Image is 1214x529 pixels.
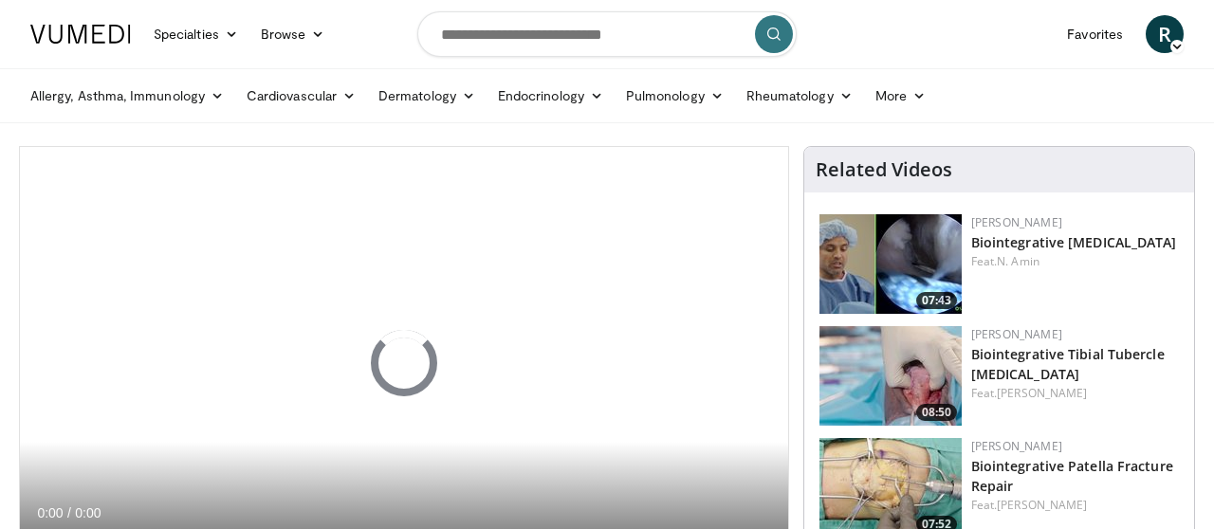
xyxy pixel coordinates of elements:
img: 3fbd5ba4-9555-46dd-8132-c1644086e4f5.150x105_q85_crop-smart_upscale.jpg [819,214,962,314]
img: VuMedi Logo [30,25,131,44]
a: Allergy, Asthma, Immunology [19,77,235,115]
a: [PERSON_NAME] [997,497,1087,513]
a: [PERSON_NAME] [971,326,1062,342]
a: [PERSON_NAME] [971,214,1062,230]
a: Cardiovascular [235,77,367,115]
a: N. Amin [997,253,1039,269]
a: [PERSON_NAME] [997,385,1087,401]
div: Feat. [971,253,1179,270]
a: Biointegrative Tibial Tubercle [MEDICAL_DATA] [971,345,1165,383]
img: 14934b67-7d06-479f-8b24-1e3c477188f5.150x105_q85_crop-smart_upscale.jpg [819,326,962,426]
span: / [67,505,71,520]
a: 08:50 [819,326,962,426]
a: Biointegrative [MEDICAL_DATA] [971,233,1177,251]
div: Feat. [971,497,1179,514]
a: Biointegrative Patella Fracture Repair [971,457,1173,495]
a: R [1146,15,1184,53]
a: 07:43 [819,214,962,314]
a: Browse [249,15,337,53]
div: Feat. [971,385,1179,402]
a: Dermatology [367,77,487,115]
span: 07:43 [916,292,957,309]
input: Search topics, interventions [417,11,797,57]
span: 0:00 [75,505,101,520]
a: Specialties [142,15,249,53]
a: Endocrinology [487,77,615,115]
a: Rheumatology [735,77,864,115]
a: [PERSON_NAME] [971,438,1062,454]
a: Favorites [1056,15,1134,53]
h4: Related Videos [816,158,952,181]
span: 0:00 [37,505,63,520]
a: Pulmonology [615,77,735,115]
span: 08:50 [916,404,957,421]
a: More [864,77,937,115]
